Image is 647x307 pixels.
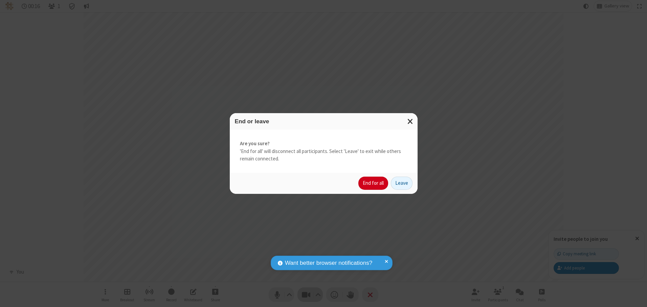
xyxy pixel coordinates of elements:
span: Want better browser notifications? [285,259,372,267]
h3: End or leave [235,118,412,125]
button: Close modal [403,113,418,130]
button: Leave [391,177,412,190]
div: 'End for all' will disconnect all participants. Select 'Leave' to exit while others remain connec... [230,130,418,173]
button: End for all [358,177,388,190]
strong: Are you sure? [240,140,407,148]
